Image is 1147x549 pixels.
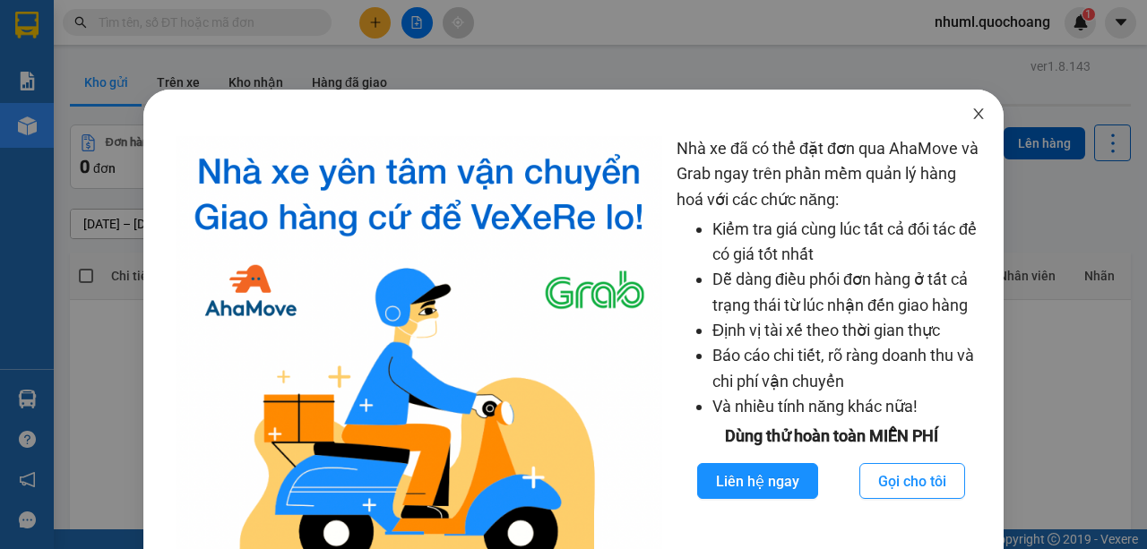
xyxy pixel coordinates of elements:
button: Liên hệ ngay [697,463,818,499]
span: Liên hệ ngay [716,470,799,493]
div: Dùng thử hoàn toàn MIỄN PHÍ [677,424,986,449]
span: Gọi cho tôi [878,470,946,493]
span: close [971,107,986,121]
li: Báo cáo chi tiết, rõ ràng doanh thu và chi phí vận chuyển [712,343,986,394]
button: Gọi cho tôi [859,463,965,499]
li: Định vị tài xế theo thời gian thực [712,318,986,343]
li: Dễ dàng điều phối đơn hàng ở tất cả trạng thái từ lúc nhận đến giao hàng [712,267,986,318]
li: Và nhiều tính năng khác nữa! [712,394,986,419]
button: Close [953,90,1004,140]
li: Kiểm tra giá cùng lúc tất cả đối tác để có giá tốt nhất [712,217,986,268]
